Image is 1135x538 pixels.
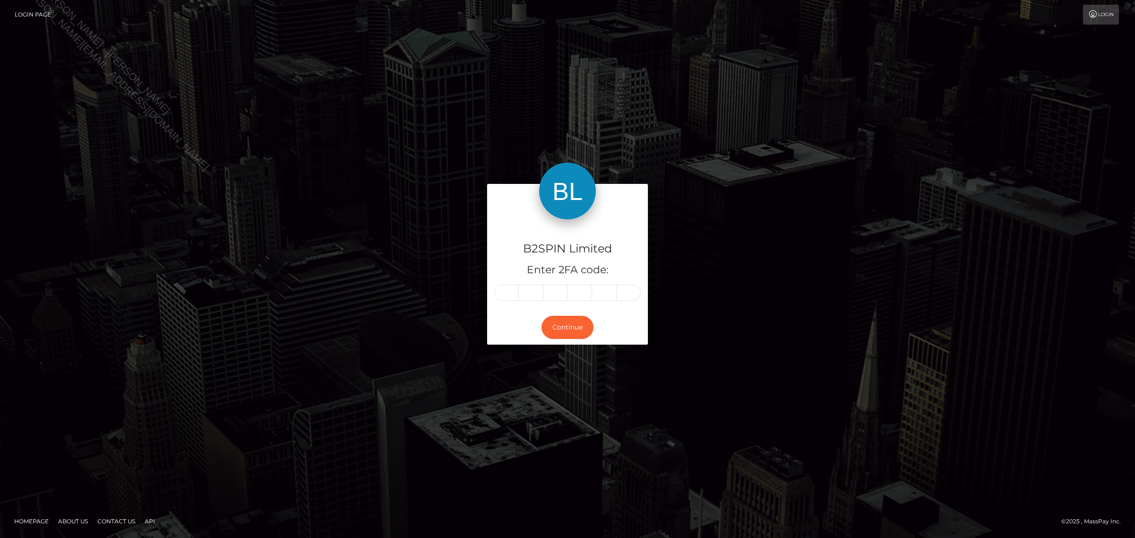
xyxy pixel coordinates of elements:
div: © 2025 , MassPay Inc. [1061,516,1128,527]
h5: Enter 2FA code: [494,263,641,278]
a: Login Page [15,5,51,25]
a: Login [1083,5,1119,25]
h4: B2SPIN Limited [494,241,641,257]
a: Contact Us [94,514,139,529]
a: API [141,514,159,529]
a: About Us [54,514,92,529]
img: B2SPIN Limited [539,163,596,219]
button: Continue [541,316,594,339]
a: Homepage [10,514,52,529]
